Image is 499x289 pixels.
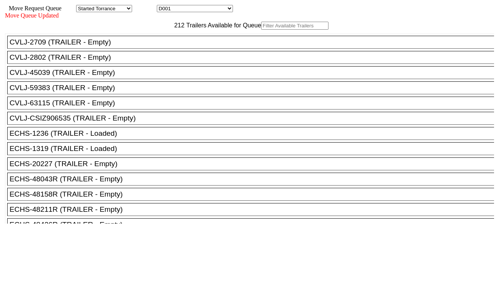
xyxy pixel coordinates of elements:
div: CVLJ-59383 (TRAILER - Empty) [10,84,499,92]
span: Trailers Available for Queue [185,22,261,29]
span: Location [134,5,155,11]
span: 212 [171,22,185,29]
div: CVLJ-2802 (TRAILER - Empty) [10,53,499,62]
div: CVLJ-CSIZ906535 (TRAILER - Empty) [10,114,499,122]
div: CVLJ-2709 (TRAILER - Empty) [10,38,499,46]
div: ECHS-48426R (TRAILER - Empty) [10,221,499,229]
div: ECHS-1236 (TRAILER - Loaded) [10,129,499,138]
span: Area [63,5,75,11]
span: Move Queue Updated [5,12,59,19]
div: CVLJ-45039 (TRAILER - Empty) [10,68,499,77]
input: Filter Available Trailers [261,22,328,30]
span: Move Request Queue [5,5,62,11]
div: CVLJ-63115 (TRAILER - Empty) [10,99,499,107]
div: ECHS-48043R (TRAILER - Empty) [10,175,499,183]
div: ECHS-20227 (TRAILER - Empty) [10,160,499,168]
div: ECHS-48211R (TRAILER - Empty) [10,205,499,214]
div: ECHS-48158R (TRAILER - Empty) [10,190,499,198]
div: ECHS-1319 (TRAILER - Loaded) [10,144,499,153]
